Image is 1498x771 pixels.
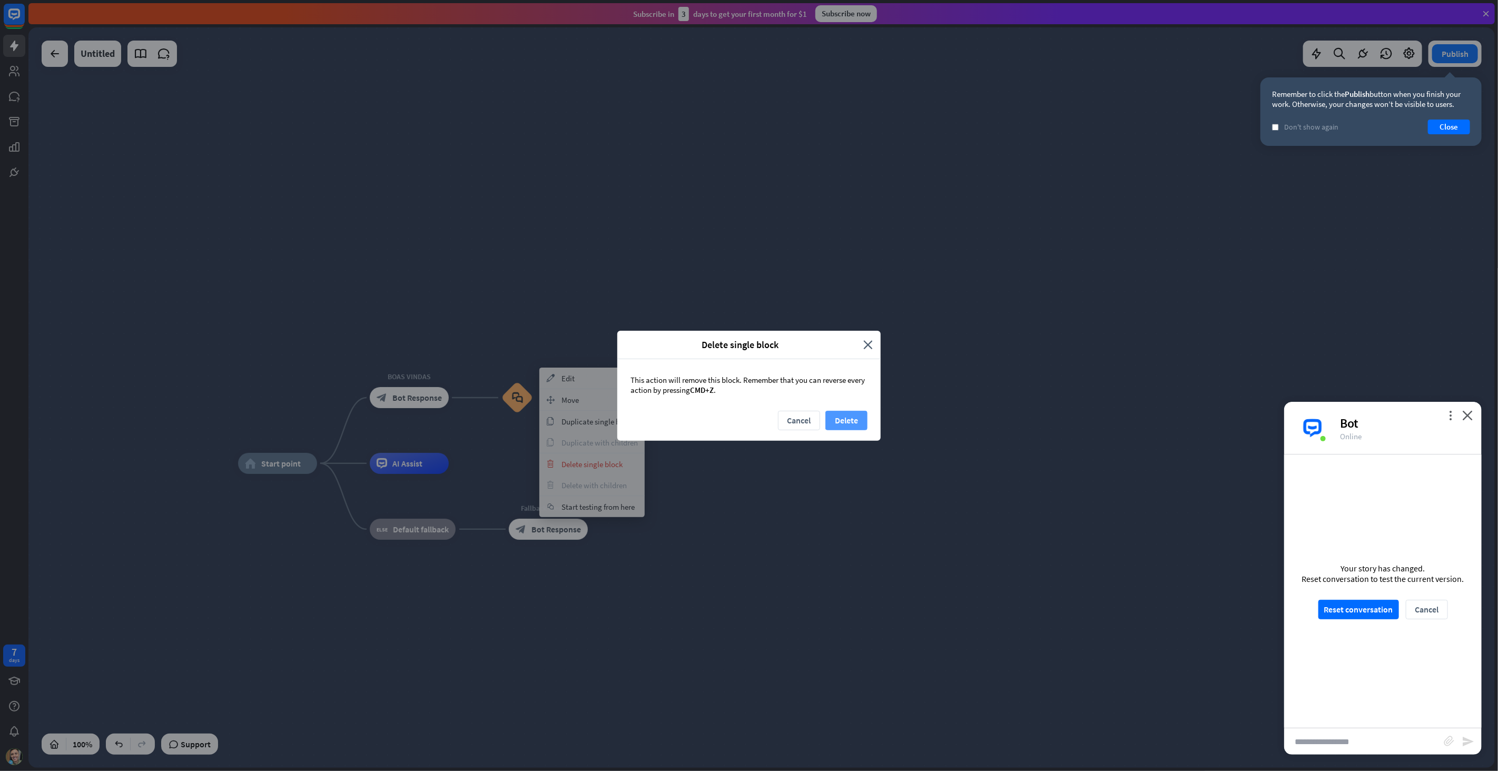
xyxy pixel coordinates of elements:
button: Cancel [1406,600,1448,619]
button: Close [1428,120,1470,134]
i: more_vert [1445,410,1455,420]
button: Open LiveChat chat widget [8,4,40,36]
div: Remember to click the button when you finish your work. Otherwise, your changes won’t be visible ... [1272,89,1470,109]
div: Bot [1340,415,1469,431]
i: close [863,339,873,351]
button: Reset conversation [1318,600,1399,619]
div: Reset conversation to test the current version. [1302,574,1464,584]
span: Delete single block [625,339,855,351]
i: send [1462,735,1474,748]
span: Publish [1345,89,1369,99]
i: close [1462,410,1473,420]
button: Delete [825,411,868,430]
span: CMD+Z [690,385,714,395]
span: Don't show again [1284,122,1338,132]
button: Cancel [778,411,820,430]
div: This action will remove this block. Remember that you can reverse every action by pressing . [617,359,881,411]
div: Your story has changed. [1302,563,1464,574]
i: block_attachment [1444,736,1454,746]
div: Online [1340,431,1469,441]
